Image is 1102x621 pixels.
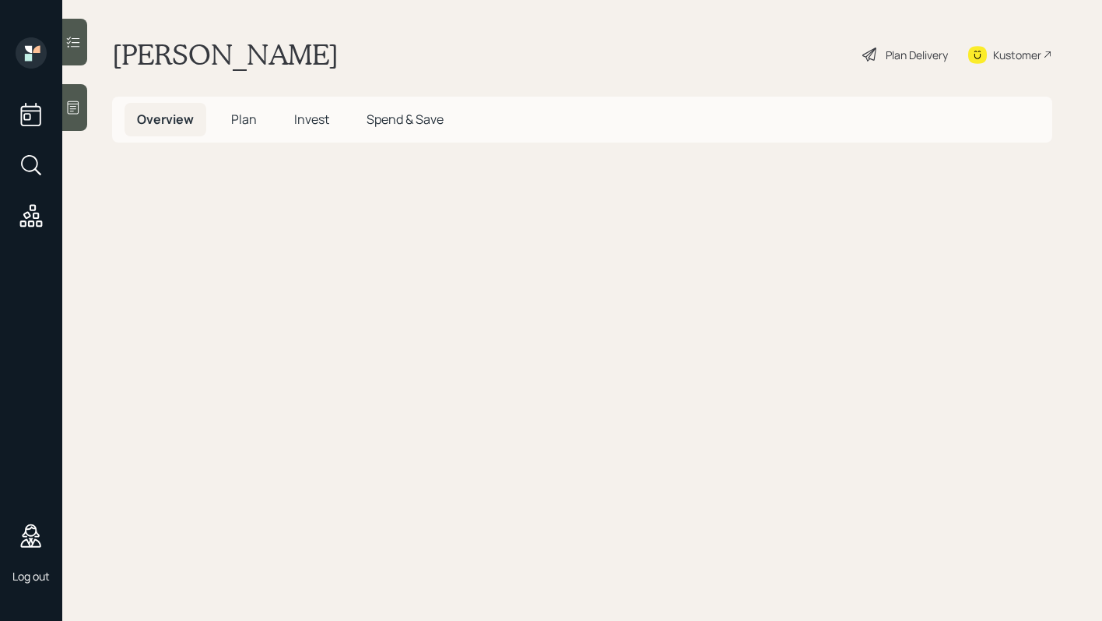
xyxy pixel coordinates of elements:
span: Spend & Save [367,111,444,128]
div: Kustomer [993,47,1041,63]
span: Plan [231,111,257,128]
div: Plan Delivery [886,47,948,63]
span: Overview [137,111,194,128]
h1: [PERSON_NAME] [112,37,339,72]
span: Invest [294,111,329,128]
div: Log out [12,569,50,584]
